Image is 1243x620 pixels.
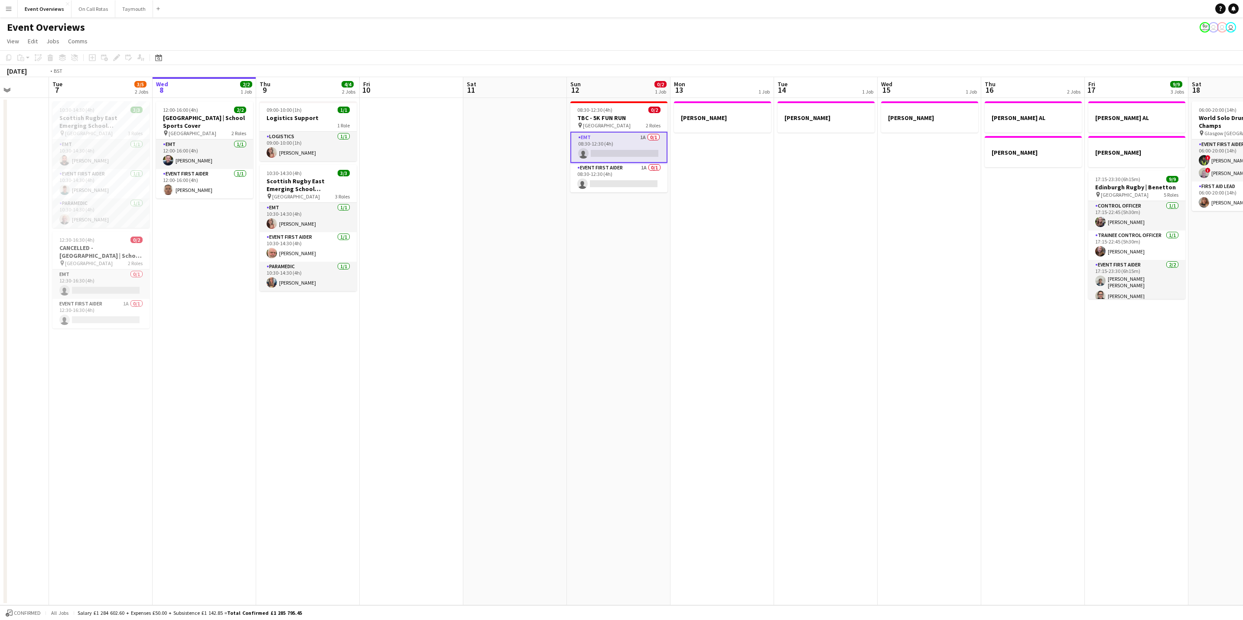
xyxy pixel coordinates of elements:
div: Salary £1 284 602.60 + Expenses £50.00 + Subsistence £1 142.85 = [78,610,302,616]
span: Comms [68,37,88,45]
div: BST [54,68,62,74]
app-user-avatar: Operations Team [1226,22,1236,32]
span: View [7,37,19,45]
button: Taymouth [115,0,153,17]
span: Jobs [46,37,59,45]
span: Total Confirmed £1 285 795.45 [227,610,302,616]
button: Event Overviews [18,0,72,17]
span: Confirmed [14,610,41,616]
a: View [3,36,23,47]
div: [DATE] [7,67,27,75]
span: Edit [28,37,38,45]
button: On Call Rotas [72,0,115,17]
h1: Event Overviews [7,21,85,34]
button: Confirmed [4,608,42,618]
span: All jobs [49,610,70,616]
a: Edit [24,36,41,47]
app-user-avatar: Operations Team [1217,22,1227,32]
a: Jobs [43,36,63,47]
app-user-avatar: Operations Manager [1200,22,1210,32]
app-user-avatar: Operations Team [1208,22,1219,32]
a: Comms [65,36,91,47]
